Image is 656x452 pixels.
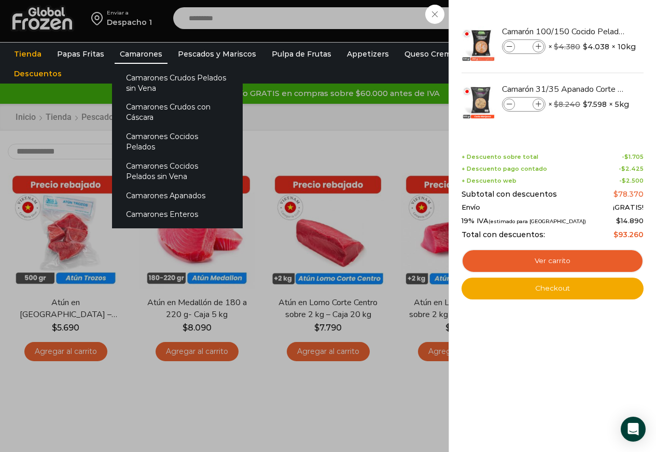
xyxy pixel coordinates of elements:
a: Pescados y Mariscos [173,44,261,64]
a: Appetizers [342,44,394,64]
bdi: 1.705 [624,153,644,160]
small: (estimado para [GEOGRAPHIC_DATA]) [488,218,586,224]
a: Checkout [462,278,644,299]
a: Camarones Cocidos Pelados sin Vena [112,156,243,186]
bdi: 4.380 [554,42,580,51]
a: Papas Fritas [52,44,109,64]
span: Envío [462,203,480,212]
bdi: 7.598 [583,99,607,109]
a: Descuentos [9,64,67,84]
span: + Descuento sobre total [462,154,538,160]
span: Total con descuentos: [462,230,545,239]
a: Camarones Cocidos Pelados [112,127,243,157]
input: Product quantity [516,99,532,110]
span: + Descuento pago contado [462,166,547,172]
a: Camarones Crudos Pelados sin Vena [112,68,243,98]
input: Product quantity [516,41,532,52]
span: - [622,154,644,160]
a: Ver carrito [462,249,644,273]
bdi: 93.260 [613,230,644,239]
span: - [619,177,644,184]
a: Camarones [115,44,168,64]
bdi: 4.038 [583,42,609,52]
bdi: 2.425 [621,165,644,172]
span: Subtotal con descuentos [462,190,557,199]
span: $ [554,42,559,51]
span: $ [583,42,588,52]
bdi: 78.370 [613,189,644,199]
bdi: 2.500 [622,177,644,184]
a: Camarón 31/35 Apanado Corte Mariposa - Bronze - Caja 5 kg [502,84,625,95]
bdi: 8.240 [554,100,580,109]
span: $ [613,230,618,239]
a: Tienda [9,44,47,64]
span: $ [624,153,629,160]
span: 19% IVA [462,217,586,225]
span: - [619,166,644,172]
a: Camarón 100/150 Cocido Pelado - Bronze - Caja 10 kg [502,26,625,37]
a: Pulpa de Frutas [267,44,337,64]
span: 14.890 [616,216,644,225]
a: Camarones Enteros [112,205,243,224]
div: Open Intercom Messenger [621,417,646,442]
span: + Descuento web [462,177,517,184]
span: $ [622,177,626,184]
span: × × 10kg [548,39,636,54]
span: $ [621,165,625,172]
span: $ [554,100,559,109]
span: $ [583,99,588,109]
span: × × 5kg [548,97,629,112]
a: Camarones Crudos con Cáscara [112,98,243,127]
span: $ [613,189,618,199]
span: ¡GRATIS! [613,203,644,212]
span: $ [616,216,621,225]
a: Camarones Apanados [112,186,243,205]
a: Queso Crema [399,44,460,64]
